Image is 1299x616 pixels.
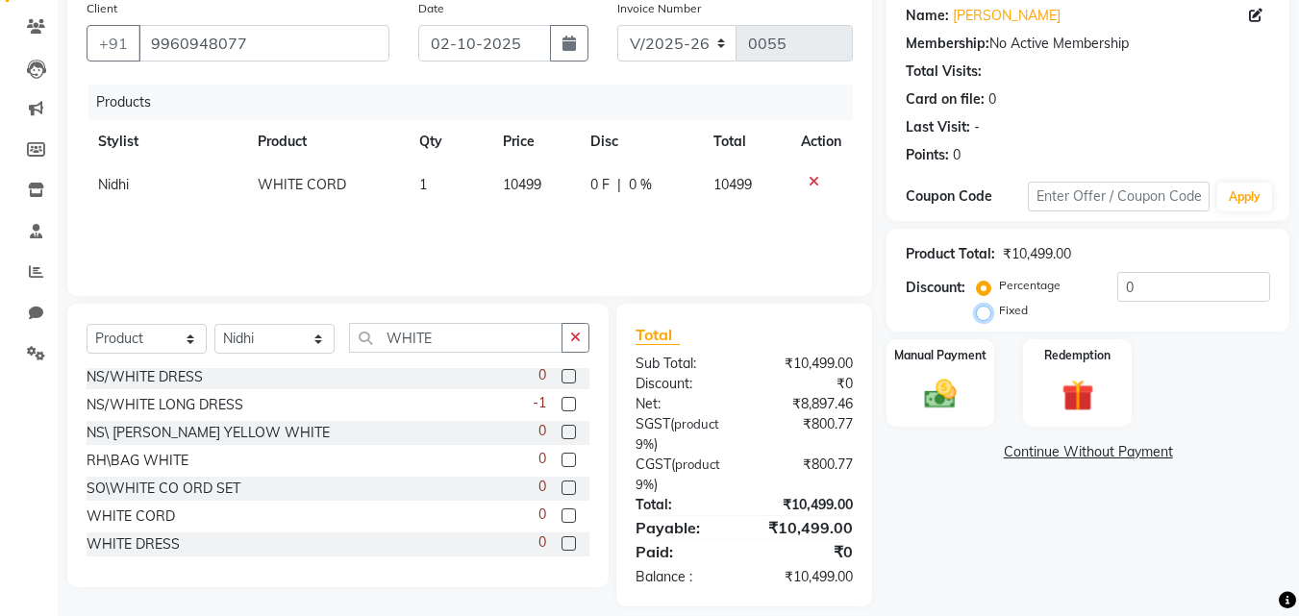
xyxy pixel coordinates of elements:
[636,456,671,473] span: CGST
[538,532,546,553] span: 0
[621,414,744,455] div: ( )
[744,567,867,587] div: ₹10,499.00
[999,302,1028,319] label: Fixed
[87,367,203,387] div: NS/WHITE DRESS
[953,6,1061,26] a: [PERSON_NAME]
[621,567,744,587] div: Balance :
[579,120,702,163] th: Disc
[702,120,789,163] th: Total
[621,455,744,495] div: ( )
[744,394,867,414] div: ₹8,897.46
[590,175,610,195] span: 0 F
[349,323,562,353] input: Search or Scan
[98,176,129,193] span: Nidhi
[538,505,546,525] span: 0
[890,442,1286,462] a: Continue Without Payment
[906,117,970,137] div: Last Visit:
[744,516,867,539] div: ₹10,499.00
[246,120,408,163] th: Product
[744,540,867,563] div: ₹0
[906,62,982,82] div: Total Visits:
[1052,376,1104,415] img: _gift.svg
[87,423,330,443] div: NS\ [PERSON_NAME] YELLOW WHITE
[744,374,867,394] div: ₹0
[744,455,867,495] div: ₹800.77
[87,534,180,554] div: WHITE DRESS
[621,495,744,515] div: Total:
[999,277,1061,294] label: Percentage
[894,347,987,364] label: Manual Payment
[906,145,949,165] div: Points:
[906,244,995,264] div: Product Total:
[538,449,546,469] span: 0
[636,436,654,452] span: 9%
[914,376,966,412] img: _cash.svg
[1003,244,1071,264] div: ₹10,499.00
[419,176,427,193] span: 1
[953,145,961,165] div: 0
[538,421,546,441] span: 0
[629,175,652,195] span: 0 %
[87,506,175,527] div: WHITE CORD
[675,456,720,472] span: product
[906,278,965,298] div: Discount:
[87,25,140,62] button: +91
[621,374,744,394] div: Discount:
[538,477,546,497] span: 0
[906,6,949,26] div: Name:
[988,89,996,110] div: 0
[1028,182,1210,211] input: Enter Offer / Coupon Code
[87,120,246,163] th: Stylist
[408,120,491,163] th: Qty
[617,175,621,195] span: |
[503,176,541,193] span: 10499
[789,120,853,163] th: Action
[906,34,1270,54] div: No Active Membership
[87,451,188,471] div: RH\BAG WHITE
[1217,183,1272,211] button: Apply
[744,495,867,515] div: ₹10,499.00
[621,540,744,563] div: Paid:
[636,325,680,345] span: Total
[138,25,389,62] input: Search by Name/Mobile/Email/Code
[906,186,1027,207] div: Coupon Code
[533,393,546,413] span: -1
[538,365,546,385] span: 0
[621,516,744,539] div: Payable:
[674,416,719,431] span: product
[621,394,744,414] div: Net:
[636,415,670,432] span: SGST
[906,34,989,54] div: Membership:
[1044,347,1111,364] label: Redemption
[744,414,867,455] div: ₹800.77
[636,477,654,492] span: 9%
[87,479,240,499] div: SO\WHITE CO ORD SET
[87,395,243,415] div: NS/WHITE LONG DRESS
[88,85,867,120] div: Products
[258,176,346,193] span: WHITE CORD
[744,354,867,374] div: ₹10,499.00
[621,354,744,374] div: Sub Total:
[713,176,752,193] span: 10499
[491,120,579,163] th: Price
[974,117,980,137] div: -
[906,89,985,110] div: Card on file:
